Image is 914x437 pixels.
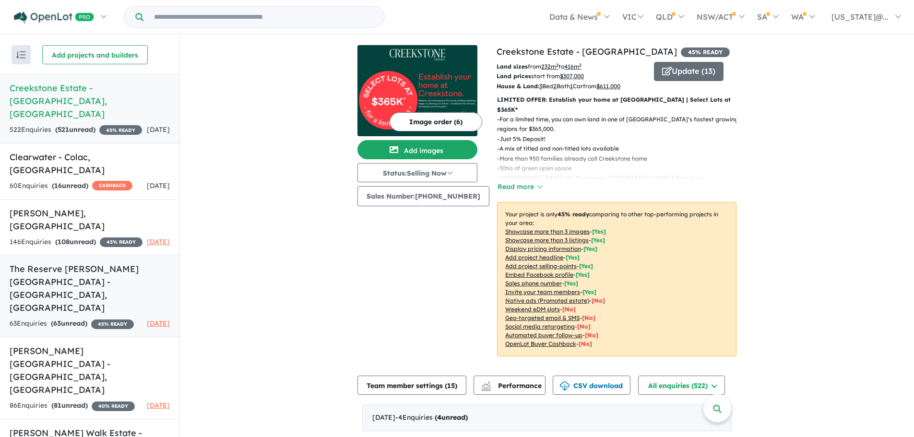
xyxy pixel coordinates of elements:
button: Performance [474,376,546,395]
span: [ Yes ] [564,280,578,287]
span: [DATE] [147,401,170,410]
span: Performance [483,381,542,390]
button: CSV download [553,376,630,395]
div: 522 Enquir ies [10,124,142,136]
span: 4 [437,413,441,422]
strong: ( unread) [55,125,95,134]
u: OpenLot Buyer Cashback [505,340,576,347]
sup: 2 [556,62,558,68]
h5: Clearwater - Colac , [GEOGRAPHIC_DATA] [10,151,170,177]
span: [No] [592,297,605,304]
span: 45 % READY [681,47,730,57]
button: Sales Number:[PHONE_NUMBER] [357,186,489,206]
u: Weekend eDM slots [505,306,560,313]
button: Image order (6) [390,112,482,131]
img: Creekstone Estate - Tarneit Logo [361,49,474,60]
p: - More than 950 families already call Creekstone home [497,154,744,164]
u: 232 m [541,63,558,70]
span: 81 [54,401,61,410]
span: 15 [447,381,455,390]
span: [DATE] [147,237,170,246]
span: [No] [577,323,591,330]
u: 416 m [564,63,582,70]
span: 45 % READY [99,125,142,135]
span: [No] [579,340,592,347]
span: to [558,63,582,70]
u: Sales phone number [505,280,562,287]
input: Try estate name, suburb, builder or developer [145,7,382,27]
h5: [PERSON_NAME] , [GEOGRAPHIC_DATA] [10,207,170,233]
strong: ( unread) [435,413,468,422]
b: Land sizes [497,63,528,70]
u: Showcase more than 3 listings [505,236,589,244]
span: [DATE] [147,125,170,134]
strong: ( unread) [51,401,88,410]
u: Add project selling-points [505,262,577,270]
p: from [497,62,647,71]
span: [No] [562,306,576,313]
u: Showcase more than 3 images [505,228,590,235]
button: Add projects and builders [42,45,148,64]
h5: [PERSON_NAME][GEOGRAPHIC_DATA] - [GEOGRAPHIC_DATA] , [GEOGRAPHIC_DATA] [10,344,170,396]
span: [ Yes ] [582,288,596,295]
strong: ( unread) [51,319,87,328]
sup: 2 [579,62,582,68]
button: Update (13) [654,62,724,81]
div: 60 Enquir ies [10,180,132,192]
b: 45 % ready [558,211,589,218]
span: [DATE] [147,181,170,190]
h5: Creekstone Estate - [GEOGRAPHIC_DATA] , [GEOGRAPHIC_DATA] [10,82,170,120]
strong: ( unread) [52,181,88,190]
button: All enquiries (522) [638,376,725,395]
span: [ Yes ] [579,262,593,270]
span: - 4 Enquir ies [395,413,468,422]
div: 63 Enquir ies [10,318,134,330]
span: [No] [585,331,598,339]
u: 3 [539,83,542,90]
p: Bed Bath Car from [497,82,647,91]
img: sort.svg [16,51,26,59]
img: line-chart.svg [482,381,490,387]
img: Creekstone Estate - Tarneit [357,64,477,136]
p: - Just 5% Deposit! [497,134,744,144]
button: Read more [497,181,542,192]
span: [ Yes ] [566,254,580,261]
button: Add images [357,140,477,159]
b: Land prices [497,72,531,80]
img: bar-chart.svg [481,385,491,391]
u: Automated buyer follow-up [505,331,582,339]
p: start from [497,71,647,81]
span: [ Yes ] [592,228,606,235]
span: [No] [582,314,595,321]
u: $ 307,000 [560,72,584,80]
a: Creekstone Estate - [GEOGRAPHIC_DATA] [497,46,677,57]
div: 146 Enquir ies [10,236,142,248]
p: - 30ha of green open space [497,164,744,173]
button: Status:Selling Now [357,163,477,182]
b: House & Land: [497,83,539,90]
span: 16 [54,181,62,190]
span: 521 [58,125,69,134]
span: 45 % READY [91,319,134,329]
img: download icon [560,381,570,391]
p: - [GEOGRAPHIC_DATA] only 2km away, [GEOGRAPHIC_DATA] 3.8km away, [GEOGRAPHIC_DATA] 29km away [497,173,744,193]
u: $ 611,000 [596,83,620,90]
span: 108 [58,237,70,246]
span: CASHBACK [92,181,132,190]
strong: ( unread) [55,237,96,246]
u: Display pricing information [505,245,581,252]
span: [ Yes ] [583,245,597,252]
u: 1 [570,83,573,90]
u: Invite your team members [505,288,580,295]
span: [DATE] [147,319,170,328]
button: Team member settings (15) [357,376,466,395]
span: 63 [53,319,61,328]
p: LIMITED OFFER: Establish your home at [GEOGRAPHIC_DATA] | Select Lots at $365K* [497,95,736,115]
u: 2 [553,83,557,90]
u: Native ads (Promoted estate) [505,297,589,304]
u: Geo-targeted email & SMS [505,314,580,321]
u: Embed Facebook profile [505,271,573,278]
span: [ Yes ] [591,236,605,244]
div: [DATE] [362,404,732,431]
div: 86 Enquir ies [10,400,135,412]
